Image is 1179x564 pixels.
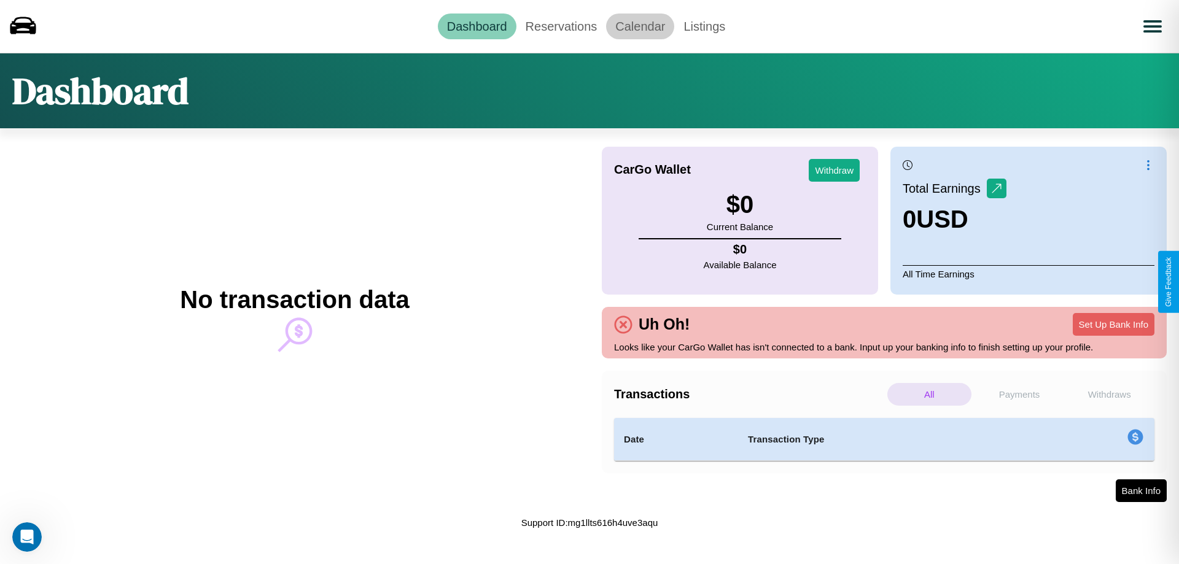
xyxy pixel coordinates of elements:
a: Listings [674,14,734,39]
h4: Transactions [614,387,884,401]
button: Open menu [1135,9,1170,44]
p: Withdraws [1067,383,1151,406]
h3: $ 0 [707,191,773,218]
h2: No transaction data [180,286,409,314]
iframe: Intercom live chat [12,522,42,552]
p: All Time Earnings [903,265,1154,282]
h4: $ 0 [704,242,777,257]
h4: Transaction Type [748,432,1027,447]
p: Support ID: mg1llts616h4uve3aqu [521,514,658,531]
button: Withdraw [809,159,860,182]
button: Bank Info [1116,479,1167,502]
p: Current Balance [707,218,773,235]
p: Looks like your CarGo Wallet has isn't connected to a bank. Input up your banking info to finish ... [614,339,1154,355]
h4: Date [624,432,728,447]
p: Total Earnings [903,177,987,199]
p: All [887,383,971,406]
p: Payments [978,383,1062,406]
h3: 0 USD [903,206,1006,233]
a: Calendar [606,14,674,39]
p: Available Balance [704,257,777,273]
div: Give Feedback [1164,257,1173,307]
a: Reservations [516,14,607,39]
h4: CarGo Wallet [614,163,691,177]
table: simple table [614,418,1154,461]
a: Dashboard [438,14,516,39]
button: Set Up Bank Info [1073,313,1154,336]
h1: Dashboard [12,66,189,116]
h4: Uh Oh! [632,315,696,333]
